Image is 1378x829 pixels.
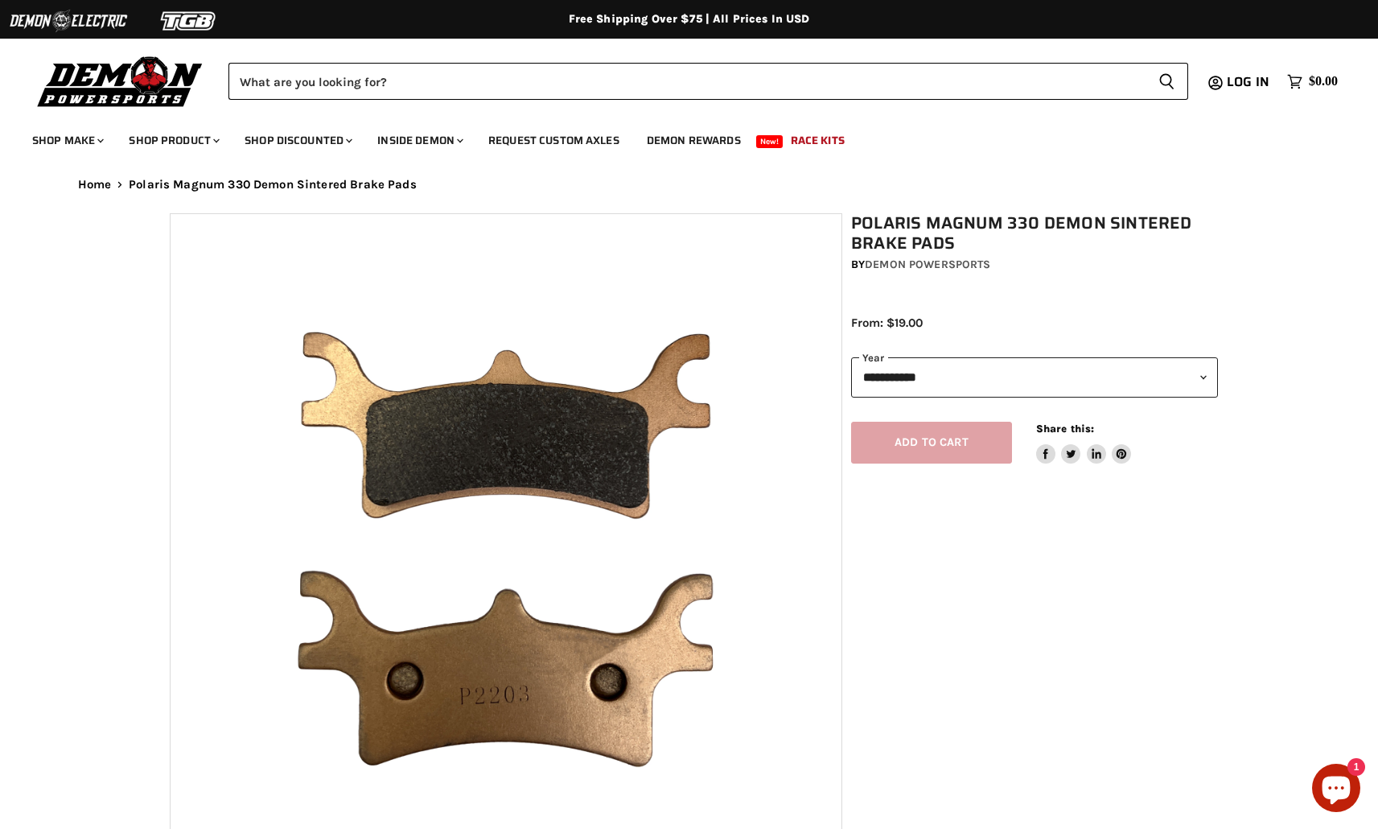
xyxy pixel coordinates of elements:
span: Share this: [1036,423,1094,435]
ul: Main menu [20,118,1334,157]
a: $0.00 [1279,70,1346,93]
h1: Polaris Magnum 330 Demon Sintered Brake Pads [851,213,1218,254]
div: by [851,256,1218,274]
a: Home [78,178,112,192]
div: Free Shipping Over $75 | All Prices In USD [46,12,1333,27]
img: Demon Powersports [32,52,208,109]
select: year [851,357,1218,397]
span: $0.00 [1309,74,1338,89]
span: New! [756,135,784,148]
a: Demon Powersports [865,258,990,271]
a: Shop Discounted [232,124,362,157]
a: Race Kits [779,124,857,157]
a: Inside Demon [365,124,473,157]
span: Polaris Magnum 330 Demon Sintered Brake Pads [129,178,417,192]
a: Shop Product [117,124,229,157]
img: TGB Logo 2 [129,6,249,36]
input: Search [228,63,1146,100]
img: Demon Electric Logo 2 [8,6,129,36]
a: Demon Rewards [635,124,753,157]
a: Request Custom Axles [476,124,631,157]
span: From: $19.00 [851,316,923,330]
aside: Share this: [1036,422,1132,464]
span: Log in [1227,72,1269,92]
form: Product [228,63,1188,100]
nav: Breadcrumbs [46,178,1333,192]
a: Shop Make [20,124,113,157]
button: Search [1146,63,1188,100]
inbox-online-store-chat: Shopify online store chat [1307,764,1365,816]
a: Log in [1220,75,1279,89]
